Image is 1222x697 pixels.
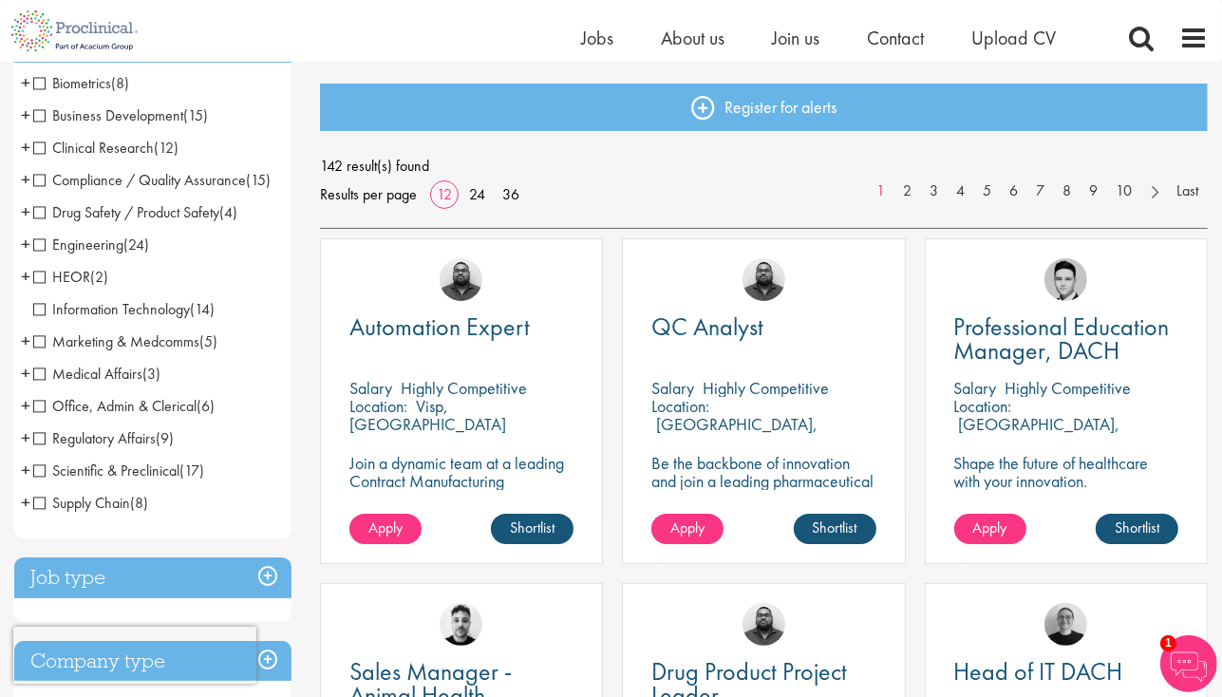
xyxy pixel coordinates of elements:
[661,26,724,50] a: About us
[349,395,407,417] span: Location:
[130,493,148,513] span: (8)
[33,202,219,222] span: Drug Safety / Product Safety
[954,655,1123,688] span: Head of IT DACH
[349,454,573,562] p: Join a dynamic team at a leading Contract Manufacturing Organisation (CMO) and contribute to grou...
[21,133,30,161] span: +
[21,424,30,452] span: +
[179,461,204,480] span: (17)
[794,514,876,544] a: Shortlist
[349,395,506,435] p: Visp, [GEOGRAPHIC_DATA]
[349,311,530,343] span: Automation Expert
[33,138,179,158] span: Clinical Research
[33,461,204,480] span: Scientific & Preclinical
[954,514,1026,544] a: Apply
[21,456,30,484] span: +
[971,26,1056,50] span: Upload CV
[1044,258,1087,301] img: Connor Lynes
[947,180,974,202] a: 4
[13,627,256,684] iframe: reCAPTCHA
[743,603,785,646] img: Ashley Bennett
[21,101,30,129] span: +
[1000,180,1027,202] a: 6
[651,413,818,453] p: [GEOGRAPHIC_DATA], [GEOGRAPHIC_DATA]
[33,267,108,287] span: HEOR
[496,184,526,204] a: 36
[320,180,417,209] span: Results per page
[33,105,183,125] span: Business Development
[21,488,30,517] span: +
[491,514,573,544] a: Shortlist
[123,235,149,254] span: (24)
[349,514,422,544] a: Apply
[111,73,129,93] span: (8)
[21,198,30,226] span: +
[33,364,142,384] span: Medical Affairs
[1080,180,1107,202] a: 9
[651,514,724,544] a: Apply
[33,267,90,287] span: HEOR
[651,377,694,399] span: Salary
[581,26,613,50] a: Jobs
[920,180,948,202] a: 3
[197,396,215,416] span: (6)
[21,391,30,420] span: +
[954,315,1178,363] a: Professional Education Manager, DACH
[33,493,148,513] span: Supply Chain
[401,377,527,399] p: Highly Competitive
[33,364,160,384] span: Medical Affairs
[368,518,403,537] span: Apply
[219,202,237,222] span: (4)
[440,603,482,646] a: Dean Fisher
[33,202,237,222] span: Drug Safety / Product Safety
[190,299,215,319] span: (14)
[33,170,246,190] span: Compliance / Quality Assurance
[21,165,30,194] span: +
[33,331,217,351] span: Marketing & Medcomms
[1026,180,1054,202] a: 7
[33,138,154,158] span: Clinical Research
[349,315,573,339] a: Automation Expert
[90,267,108,287] span: (2)
[954,413,1120,453] p: [GEOGRAPHIC_DATA], [GEOGRAPHIC_DATA]
[954,377,997,399] span: Salary
[772,26,819,50] a: Join us
[1006,377,1132,399] p: Highly Competitive
[21,327,30,355] span: +
[320,84,1208,131] a: Register for alerts
[33,235,149,254] span: Engineering
[33,428,156,448] span: Regulatory Affairs
[670,518,705,537] span: Apply
[154,138,179,158] span: (12)
[21,230,30,258] span: +
[33,170,271,190] span: Compliance / Quality Assurance
[1167,180,1208,202] a: Last
[1106,180,1141,202] a: 10
[1160,635,1176,651] span: 1
[651,311,763,343] span: QC Analyst
[973,180,1001,202] a: 5
[14,557,291,598] h3: Job type
[651,395,709,417] span: Location:
[33,396,215,416] span: Office, Admin & Clerical
[743,258,785,301] img: Ashley Bennett
[33,105,208,125] span: Business Development
[33,331,199,351] span: Marketing & Medcomms
[156,428,174,448] span: (9)
[142,364,160,384] span: (3)
[21,262,30,291] span: +
[1044,603,1087,646] img: Emma Pretorious
[33,493,130,513] span: Supply Chain
[33,396,197,416] span: Office, Admin & Clerical
[33,428,174,448] span: Regulatory Affairs
[21,68,30,97] span: +
[867,26,924,50] span: Contact
[703,377,829,399] p: Highly Competitive
[1160,635,1217,692] img: Chatbot
[893,180,921,202] a: 2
